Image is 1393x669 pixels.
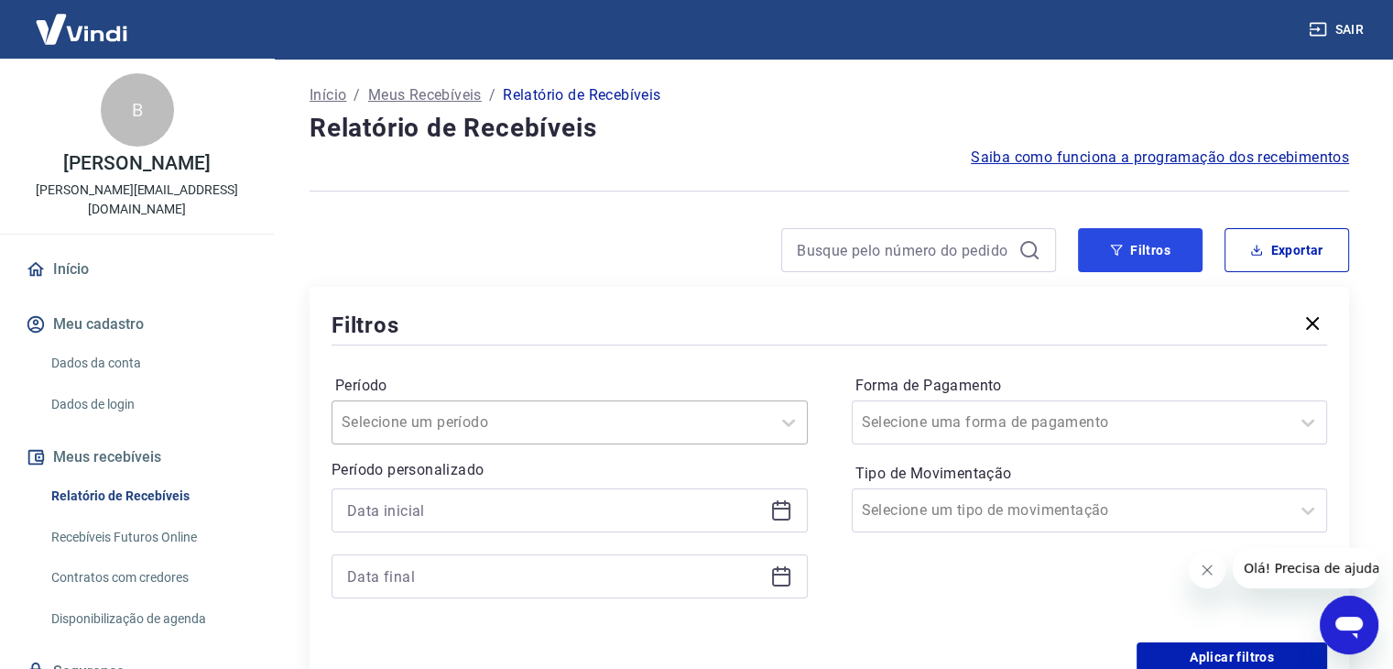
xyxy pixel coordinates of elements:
input: Data inicial [347,497,763,524]
a: Meus Recebíveis [368,84,482,106]
button: Meus recebíveis [22,437,252,477]
a: Início [310,84,346,106]
button: Exportar [1224,228,1349,272]
button: Meu cadastro [22,304,252,345]
a: Relatório de Recebíveis [44,477,252,515]
button: Sair [1305,13,1371,47]
h4: Relatório de Recebíveis [310,110,1349,147]
label: Forma de Pagamento [855,375,1324,397]
button: Filtros [1078,228,1203,272]
p: Período personalizado [332,459,808,481]
a: Recebíveis Futuros Online [44,519,252,556]
p: / [489,84,495,106]
a: Dados de login [44,386,252,423]
h5: Filtros [332,311,399,340]
iframe: Botão para abrir a janela de mensagens [1320,596,1378,654]
div: B [101,73,174,147]
input: Busque pelo número do pedido [797,236,1011,264]
a: Saiba como funciona a programação dos recebimentos [971,147,1349,169]
a: Dados da conta [44,345,252,382]
span: Olá! Precisa de ajuda? [11,13,154,27]
iframe: Fechar mensagem [1189,552,1225,588]
label: Tipo de Movimentação [855,463,1324,485]
iframe: Mensagem da empresa [1233,548,1378,588]
a: Início [22,249,252,290]
label: Período [335,375,804,397]
img: Vindi [22,1,141,57]
p: / [354,84,360,106]
p: [PERSON_NAME][EMAIL_ADDRESS][DOMAIN_NAME] [15,181,259,219]
input: Data final [347,563,763,590]
p: Relatório de Recebíveis [503,84,660,106]
a: Disponibilização de agenda [44,600,252,638]
a: Contratos com credores [44,559,252,597]
p: [PERSON_NAME] [63,154,210,173]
